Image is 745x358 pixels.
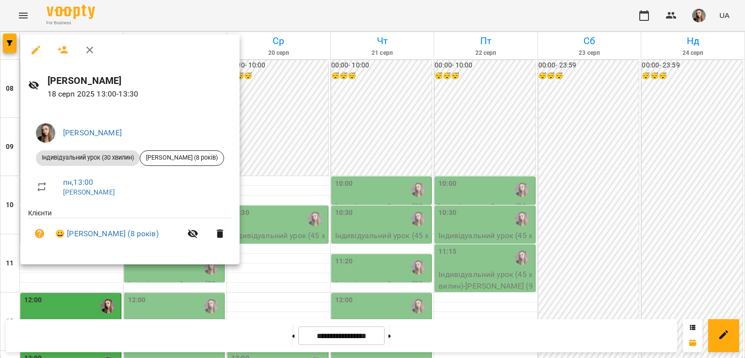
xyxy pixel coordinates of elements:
a: [PERSON_NAME] [63,128,122,137]
p: 18 серп 2025 13:00 - 13:30 [48,88,232,100]
div: [PERSON_NAME] (8 років) [140,150,224,166]
img: 6616469b542043e9b9ce361bc48015fd.jpeg [36,123,55,143]
a: 😀 [PERSON_NAME] (8 років) [55,228,159,240]
a: пн , 13:00 [63,178,93,187]
span: [PERSON_NAME] (8 років) [140,153,224,162]
button: Візит ще не сплачено. Додати оплату? [28,222,51,245]
a: [PERSON_NAME] [63,188,115,196]
ul: Клієнти [28,208,232,253]
h6: [PERSON_NAME] [48,73,232,88]
span: Індивідуальний урок (30 хвилин) [36,153,140,162]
